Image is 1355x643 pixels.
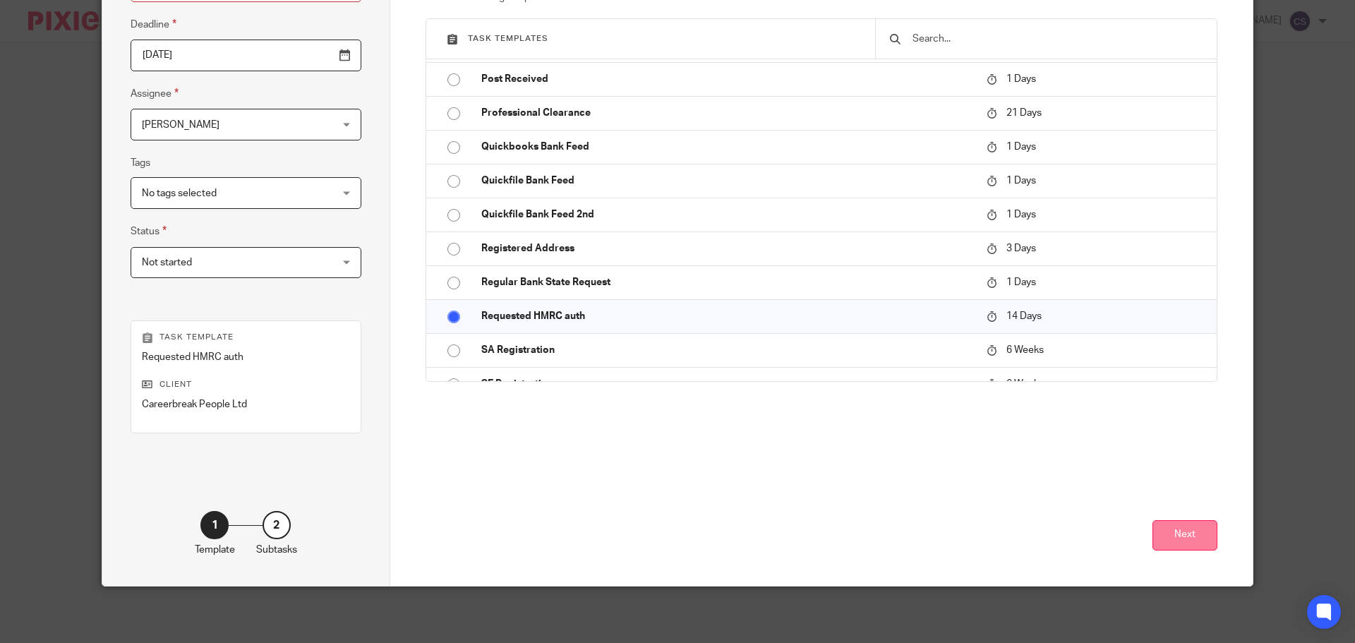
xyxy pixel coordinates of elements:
[1006,277,1036,287] span: 1 Days
[131,40,361,71] input: Pick a date
[142,258,192,268] span: Not started
[1152,520,1217,551] button: Next
[481,343,972,357] p: SA Registration
[481,72,972,86] p: Post Received
[911,31,1203,47] input: Search...
[1006,108,1042,118] span: 21 Days
[142,120,219,130] span: [PERSON_NAME]
[481,140,972,154] p: Quickbooks Bank Feed
[481,275,972,289] p: Regular Bank State Request
[481,377,972,391] p: SE Registration
[142,188,217,198] span: No tags selected
[481,309,972,323] p: Requested HMRC auth
[481,106,972,120] p: Professional Clearance
[1006,74,1036,84] span: 1 Days
[1006,379,1044,389] span: 6 Weeks
[263,511,291,539] div: 2
[481,241,972,256] p: Registered Address
[1006,345,1044,355] span: 6 Weeks
[256,543,297,557] p: Subtasks
[131,156,150,170] label: Tags
[481,208,972,222] p: Quickfile Bank Feed 2nd
[195,543,235,557] p: Template
[131,85,179,102] label: Assignee
[1006,311,1042,321] span: 14 Days
[131,16,176,32] label: Deadline
[142,379,350,390] p: Client
[1006,142,1036,152] span: 1 Days
[468,35,548,42] span: Task templates
[1006,176,1036,186] span: 1 Days
[481,174,972,188] p: Quickfile Bank Feed
[142,332,350,343] p: Task template
[131,223,167,239] label: Status
[1006,244,1036,253] span: 3 Days
[142,350,350,364] p: Requested HMRC auth
[1006,210,1036,220] span: 1 Days
[200,511,229,539] div: 1
[142,397,350,411] p: Careerbreak People Ltd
